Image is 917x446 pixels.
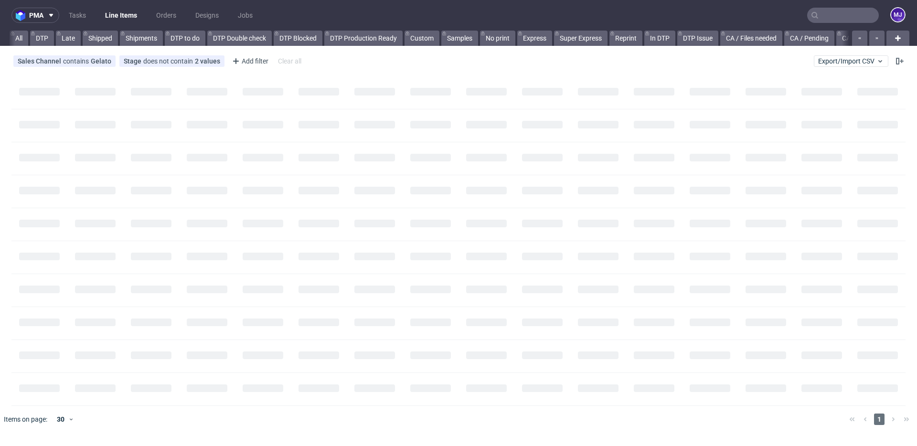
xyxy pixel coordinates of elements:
span: pma [29,12,43,19]
a: CA / Files needed [720,31,782,46]
div: Add filter [228,53,270,69]
a: CA / Pending [784,31,834,46]
a: Super Express [554,31,608,46]
img: logo [16,10,29,21]
a: Shipped [83,31,118,46]
a: DTP Issue [677,31,718,46]
a: DTP Production Ready [324,31,403,46]
span: 1 [874,414,885,425]
a: In DTP [644,31,675,46]
a: Samples [441,31,478,46]
a: Shipments [120,31,163,46]
div: 2 values [195,57,220,65]
a: DTP to do [165,31,205,46]
a: DTP Double check [207,31,272,46]
span: contains [63,57,91,65]
button: Export/Import CSV [814,55,888,67]
a: DTP Blocked [274,31,322,46]
span: does not contain [143,57,195,65]
a: Designs [190,8,224,23]
figcaption: MJ [891,8,905,21]
div: Gelato [91,57,111,65]
a: All [10,31,28,46]
a: Tasks [63,8,92,23]
a: DTP [30,31,54,46]
span: Export/Import CSV [818,57,884,65]
div: Clear all [276,54,303,68]
button: pma [11,8,59,23]
span: Items on page: [4,414,47,424]
a: No print [480,31,515,46]
a: Line Items [99,8,143,23]
a: Late [56,31,81,46]
a: Reprint [609,31,642,46]
a: Custom [405,31,439,46]
div: 30 [51,413,68,426]
span: Stage [124,57,143,65]
span: Sales Channel [18,57,63,65]
a: Orders [150,8,182,23]
a: Express [517,31,552,46]
a: Jobs [232,8,258,23]
a: CA / Rejected [836,31,887,46]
